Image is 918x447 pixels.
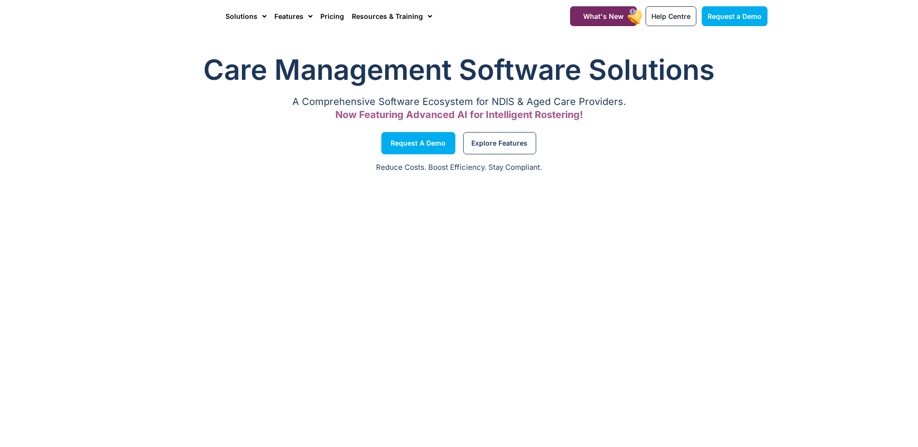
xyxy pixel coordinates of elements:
p: A Comprehensive Software Ecosystem for NDIS & Aged Care Providers. [151,99,768,105]
a: Help Centre [646,6,696,26]
span: Help Centre [651,12,691,20]
img: CareMaster Logo [151,9,216,24]
p: Reduce Costs. Boost Efficiency. Stay Compliant. [6,162,912,173]
span: Now Featuring Advanced AI for Intelligent Rostering! [335,109,583,120]
a: Request a Demo [702,6,768,26]
a: Request a Demo [381,132,455,154]
span: What's New [583,12,624,20]
a: Explore Features [463,132,536,154]
a: What's New [570,6,637,26]
span: Request a Demo [707,12,762,20]
h1: Care Management Software Solutions [151,50,768,89]
span: Request a Demo [391,141,446,146]
span: Explore Features [471,141,527,146]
